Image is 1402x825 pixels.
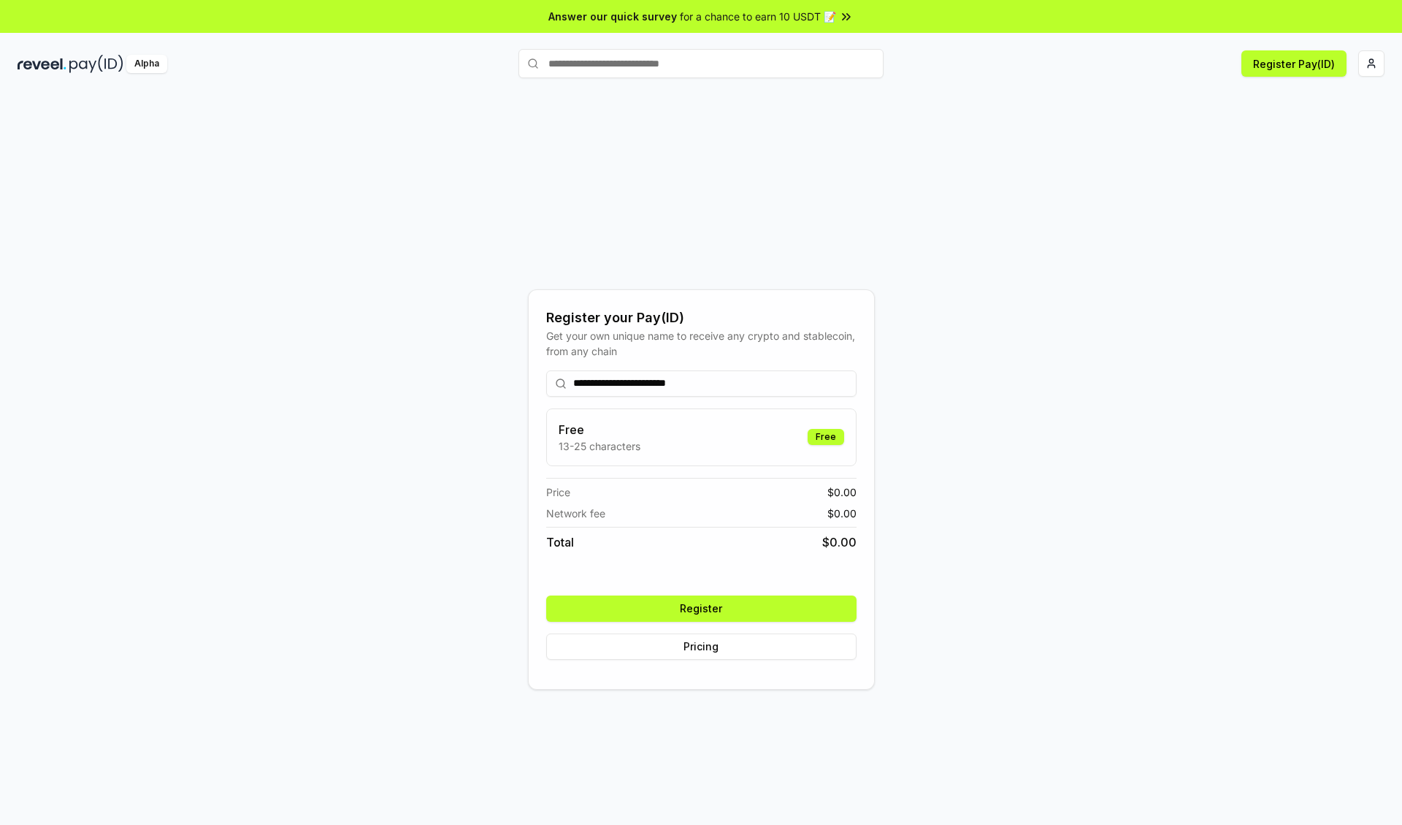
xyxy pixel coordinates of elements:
[546,308,857,328] div: Register your Pay(ID)
[546,328,857,359] div: Get your own unique name to receive any crypto and stablecoin, from any chain
[827,484,857,500] span: $ 0.00
[548,9,677,24] span: Answer our quick survey
[69,55,123,73] img: pay_id
[680,9,836,24] span: for a chance to earn 10 USDT 📝
[18,55,66,73] img: reveel_dark
[546,506,605,521] span: Network fee
[559,421,640,438] h3: Free
[546,484,570,500] span: Price
[1241,50,1347,77] button: Register Pay(ID)
[546,596,857,622] button: Register
[126,55,167,73] div: Alpha
[808,429,844,445] div: Free
[822,533,857,551] span: $ 0.00
[559,438,640,454] p: 13-25 characters
[546,634,857,660] button: Pricing
[546,533,574,551] span: Total
[827,506,857,521] span: $ 0.00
